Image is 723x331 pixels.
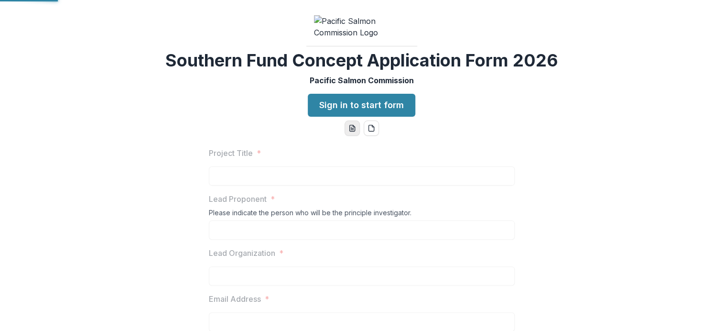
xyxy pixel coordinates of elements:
p: Lead Proponent [209,193,267,205]
div: Please indicate the person who will be the principle investigator. [209,209,515,221]
img: Pacific Salmon Commission Logo [314,15,410,38]
button: word-download [345,121,360,136]
button: pdf-download [364,121,379,136]
p: Project Title [209,147,253,159]
p: Lead Organization [209,247,275,259]
h2: Southern Fund Concept Application Form 2026 [165,50,558,71]
p: Pacific Salmon Commission [310,75,414,86]
a: Sign in to start form [308,94,415,117]
p: Email Address [209,293,261,305]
